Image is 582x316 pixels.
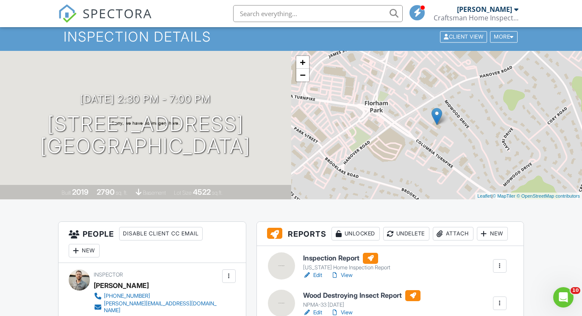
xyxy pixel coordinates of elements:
[116,190,128,196] span: sq. ft.
[104,293,150,299] div: [PHONE_NUMBER]
[104,300,220,314] div: [PERSON_NAME][EMAIL_ADDRESS][DOMAIN_NAME]
[303,302,420,308] div: NPMA-33 [DATE]
[303,290,420,301] h6: Wood Destroying Insect Report
[61,190,71,196] span: Built
[475,193,582,200] div: |
[64,29,518,44] h1: Inspection Details
[40,113,251,158] h1: [STREET_ADDRESS] [GEOGRAPHIC_DATA]
[58,222,246,263] h3: People
[383,227,429,240] div: Undelete
[517,193,580,199] a: © OpenStreetMap contributors
[58,11,152,29] a: SPECTORA
[457,5,512,14] div: [PERSON_NAME]
[58,4,77,23] img: The Best Home Inspection Software - Spectora
[303,253,390,271] a: Inspection Report [US_STATE] Home Inspection Report
[174,190,192,196] span: Lot Size
[80,93,211,105] h3: [DATE] 2:30 pm - 7:00 pm
[94,271,123,278] span: Inspector
[434,14,518,22] div: Craftsman Home Inspection Services LLC
[233,5,403,22] input: Search everything...
[296,56,309,69] a: Zoom in
[303,264,390,271] div: [US_STATE] Home Inspection Report
[439,33,489,39] a: Client View
[303,253,390,264] h6: Inspection Report
[331,227,380,240] div: Unlocked
[440,31,487,42] div: Client View
[193,187,211,196] div: 4522
[212,190,223,196] span: sq.ft.
[143,190,166,196] span: basement
[72,187,89,196] div: 2019
[303,271,322,280] a: Edit
[433,227,473,240] div: Attach
[331,271,353,280] a: View
[477,227,508,240] div: New
[553,287,574,308] iframe: Intercom live chat
[97,187,114,196] div: 2790
[83,4,152,22] span: SPECTORA
[493,193,515,199] a: © MapTiler
[303,290,420,309] a: Wood Destroying Insect Report NPMA-33 [DATE]
[69,244,100,257] div: New
[94,279,149,292] div: [PERSON_NAME]
[490,31,518,42] div: More
[571,287,580,294] span: 10
[257,222,524,246] h3: Reports
[119,227,203,240] div: Disable Client CC Email
[94,300,220,314] a: [PERSON_NAME][EMAIL_ADDRESS][DOMAIN_NAME]
[94,292,220,300] a: [PHONE_NUMBER]
[296,69,309,81] a: Zoom out
[477,193,491,199] a: Leaflet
